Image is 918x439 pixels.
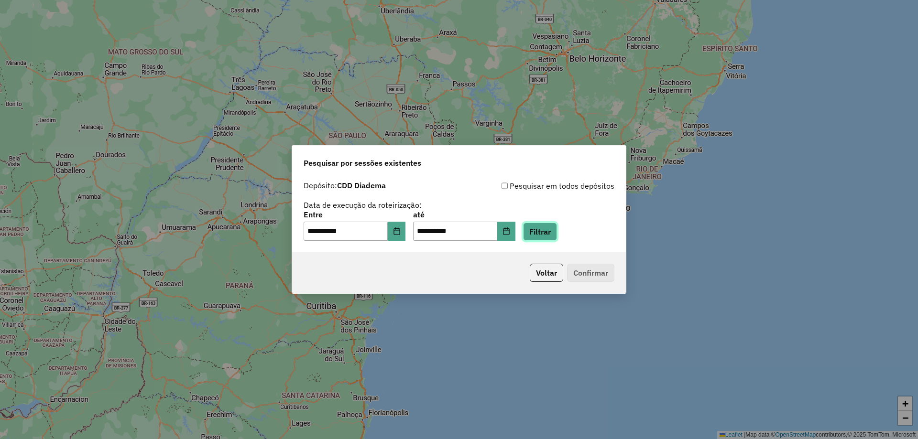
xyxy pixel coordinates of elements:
label: Depósito: [304,180,386,191]
button: Voltar [530,264,563,282]
button: Choose Date [388,222,406,241]
div: Pesquisar em todos depósitos [459,180,614,192]
strong: CDD Diadema [337,181,386,190]
button: Choose Date [497,222,515,241]
label: até [413,209,515,220]
button: Filtrar [523,223,557,241]
label: Entre [304,209,405,220]
span: Pesquisar por sessões existentes [304,157,421,169]
label: Data de execução da roteirização: [304,199,422,211]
